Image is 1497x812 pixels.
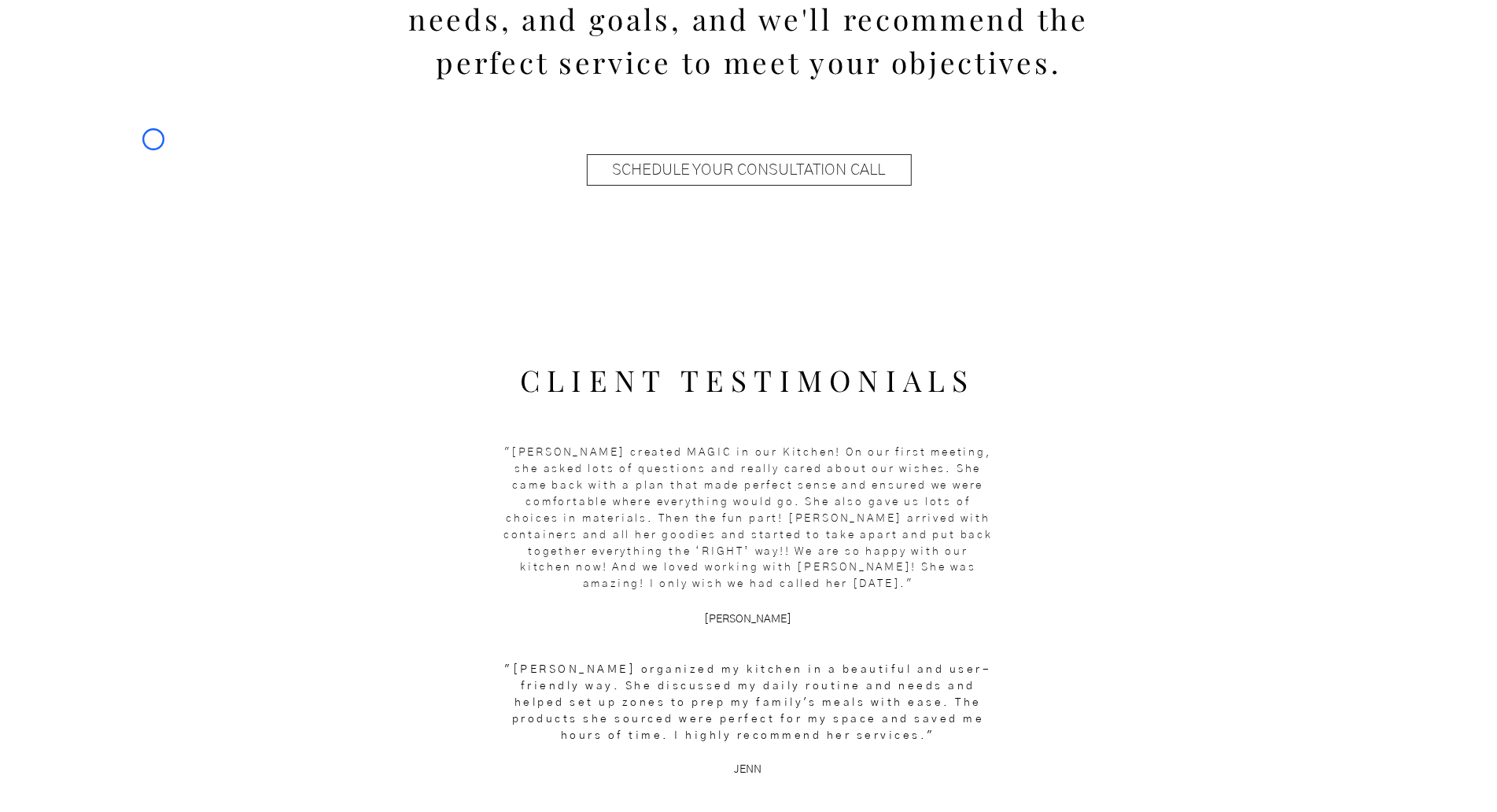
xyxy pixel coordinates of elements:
[613,159,886,181] span: SCHEDULE YOUR CONSULTATION CALL
[505,665,992,742] span: "[PERSON_NAME] organized my kitchen in a beautiful and user-friendly way. She discussed my daily ...
[503,447,993,590] span: "[PERSON_NAME] created MAGIC in our Kitchen! On our first meeting, she asked lots of questions an...
[587,154,912,186] a: SCHEDULE YOUR CONSULTATION CALL
[520,360,975,399] span: CLIENT TESTIMONIALS
[735,765,762,776] span: JENN
[705,615,792,626] span: [PERSON_NAME]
